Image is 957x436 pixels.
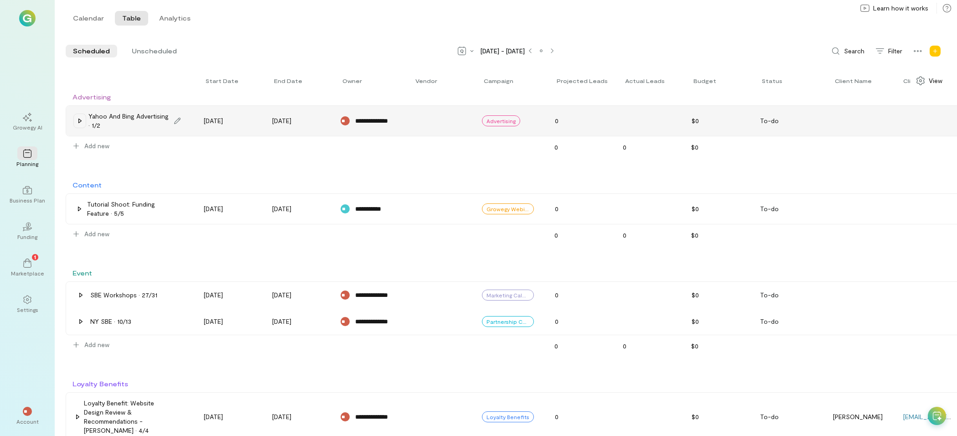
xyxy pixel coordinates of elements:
div: Toggle SortBy [415,77,441,84]
div: To-do [760,204,812,213]
div: NY SBE · 10/13 [90,317,131,326]
div: $0 [686,140,750,155]
div: Loyalty Benefit: Website Design Review & Recommendations - [PERSON_NAME] · 4/4 [84,399,170,435]
a: Marketplace [11,251,44,284]
span: Client Email [903,77,938,84]
div: Growegy AI [13,124,42,131]
div: Toggle SortBy [342,77,366,84]
div: Planning [16,160,38,167]
div: Toggle SortBy [762,77,786,84]
span: Start date [206,77,238,84]
div: $0 [686,314,750,329]
div: Toggle SortBy [274,77,306,84]
div: [DATE] [272,116,320,125]
a: Growegy AI [11,105,44,138]
button: Analytics [152,11,198,26]
span: Status [762,77,782,84]
span: Filter [888,47,902,56]
div: Toggle SortBy [557,77,612,84]
span: Advertising [486,117,516,125]
div: Show columns [910,73,948,88]
span: Search [844,47,864,56]
div: To-do [760,116,812,125]
div: Tutorial Shoot: Funding Feature · 5/5 [87,200,170,218]
div: [DATE] [272,317,320,326]
div: [DATE] [204,291,251,300]
div: Settings [17,306,38,313]
div: To-do [760,291,812,300]
div: Marketplace [11,270,44,277]
span: Actual leads [625,77,665,84]
span: [DATE] - [DATE] [481,47,525,56]
a: Business Plan [11,178,44,211]
button: Calendar [66,11,111,26]
div: Toggle SortBy [625,77,669,84]
div: $0 [686,202,750,216]
button: Table [115,11,148,26]
span: Scheduled [73,47,110,56]
span: View [929,76,942,85]
div: Toggle SortBy [693,77,720,84]
span: Client Name [835,77,872,84]
span: Event [72,269,92,277]
div: Toggle SortBy [903,77,942,84]
span: Content [72,181,102,189]
span: Add new [84,141,109,151]
span: Budget [693,77,716,84]
div: $0 [686,114,750,128]
div: [DATE] [204,116,251,125]
div: Add new [928,44,942,58]
div: 0 [549,314,613,329]
div: Toggle SortBy [206,77,243,84]
span: Add new [84,229,109,239]
div: 0 [549,288,613,302]
div: 0 [549,202,613,216]
div: 0 [617,140,681,155]
span: Owner [342,77,362,84]
span: Vendor [415,77,437,84]
span: Growegy Webinar & Tutorials [486,205,529,213]
div: 0 [549,140,613,155]
span: Partnership Campaign [486,318,529,325]
span: 1 [34,253,36,261]
div: To-do [760,317,812,326]
div: 0 [549,339,613,353]
div: 0 [549,114,613,128]
div: $0 [686,339,750,353]
div: $0 [686,288,750,302]
div: Funding [17,233,37,240]
div: [DATE] [204,204,251,213]
div: [DATE] [272,291,320,300]
div: $0 [686,228,750,243]
span: Learn how it works [873,4,928,13]
div: [PERSON_NAME] [828,410,891,424]
div: $0 [686,410,750,424]
div: Toggle SortBy [484,77,517,84]
a: Funding [11,215,44,248]
span: Campaign [484,77,513,84]
div: Business Plan [10,197,45,204]
div: [DATE] [272,412,320,421]
a: Planning [11,142,44,175]
span: End date [274,77,302,84]
span: Add new [84,340,109,349]
div: Toggle SortBy [835,77,876,84]
span: Unscheduled [132,47,177,56]
div: 0 [549,410,613,424]
div: [DATE] [272,204,320,213]
span: Advertising [72,93,111,101]
div: To-do [760,412,812,421]
span: Loyalty Benefits [486,413,529,420]
span: Projected leads [557,77,608,84]
span: Loyalty Benefits [72,380,128,388]
span: Marketing Calendar [486,291,529,299]
div: [DATE] [204,317,251,326]
div: [DATE] [204,412,251,421]
div: 0 [617,228,681,243]
div: Yahoo and Bing Advertising · 1/2 [88,112,170,130]
div: SBE Workshops · 27/31 [90,291,157,300]
div: 0 [617,339,681,353]
div: Account [16,418,39,425]
div: 0 [549,228,613,243]
a: Settings [11,288,44,321]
